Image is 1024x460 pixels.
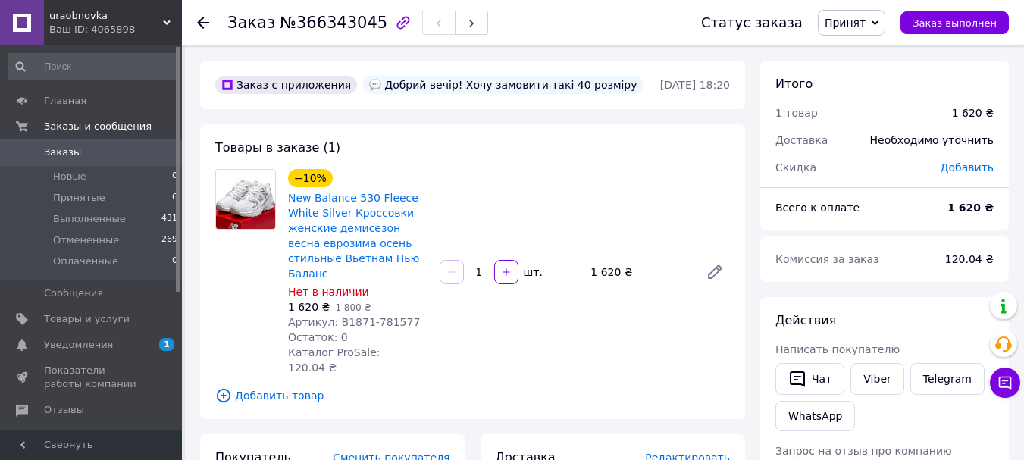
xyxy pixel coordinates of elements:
[215,387,730,404] span: Добавить товар
[288,301,330,313] span: 1 620 ₴
[910,363,985,395] a: Telegram
[288,192,419,280] a: New Balance 530 Fleece White Silver Кроссовки женские демисезон весна еврозима осень стильные Вье...
[44,94,86,108] span: Главная
[952,105,994,120] div: 1 620 ₴
[215,140,340,155] span: Товары в заказе (1)
[280,14,387,32] span: №366343045
[227,14,275,32] span: Заказ
[288,316,420,328] span: Артикул: B1871-781577
[215,76,357,94] div: Заказ с приложения
[775,343,900,355] span: Написать покупателю
[945,253,994,265] span: 120.04 ₴
[44,364,140,391] span: Показатели работы компании
[861,124,1003,157] div: Необходимо уточнить
[44,146,81,159] span: Заказы
[8,53,179,80] input: Поиск
[700,257,730,287] a: Редактировать
[288,286,369,298] span: Нет в наличии
[775,445,952,457] span: Запрос на отзыв про компанию
[53,255,118,268] span: Оплаченные
[44,338,113,352] span: Уведомления
[775,253,879,265] span: Комиссия за заказ
[44,120,152,133] span: Заказы и сообщения
[197,15,209,30] div: Вернуться назад
[913,17,997,29] span: Заказ выполнен
[53,212,126,226] span: Выполненные
[941,161,994,174] span: Добавить
[53,191,105,205] span: Принятые
[44,312,130,326] span: Товары и услуги
[159,338,174,351] span: 1
[44,286,103,300] span: Сообщения
[161,233,177,247] span: 269
[53,233,119,247] span: Отмененные
[825,17,866,29] span: Принят
[363,76,643,94] div: Добрий вечір! Хочу замовити такі 40 розміру
[660,79,730,91] time: [DATE] 18:20
[775,134,828,146] span: Доставка
[216,170,275,229] img: New Balance 530 Fleece White Silver Кроссовки женские демисезон весна еврозима осень стильные Вье...
[172,170,177,183] span: 0
[850,363,903,395] a: Viber
[775,401,855,431] a: WhatsApp
[775,363,844,395] button: Чат
[947,202,994,214] b: 1 620 ₴
[775,107,818,119] span: 1 товар
[584,261,694,283] div: 1 620 ₴
[990,368,1020,398] button: Чат с покупателем
[288,169,333,187] div: −10%
[44,403,84,417] span: Отзывы
[172,191,177,205] span: 6
[288,331,348,343] span: Остаток: 0
[775,161,816,174] span: Скидка
[369,79,381,91] img: :speech_balloon:
[775,202,860,214] span: Всего к оплате
[335,302,371,313] span: 1 800 ₴
[161,212,177,226] span: 431
[900,11,1009,34] button: Заказ выполнен
[775,313,836,327] span: Действия
[49,9,163,23] span: uraobnovka
[53,170,86,183] span: Новые
[49,23,182,36] div: Ваш ID: 4065898
[172,255,177,268] span: 0
[288,346,380,374] span: Каталог ProSale: 120.04 ₴
[701,15,803,30] div: Статус заказа
[520,264,544,280] div: шт.
[775,77,813,91] span: Итого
